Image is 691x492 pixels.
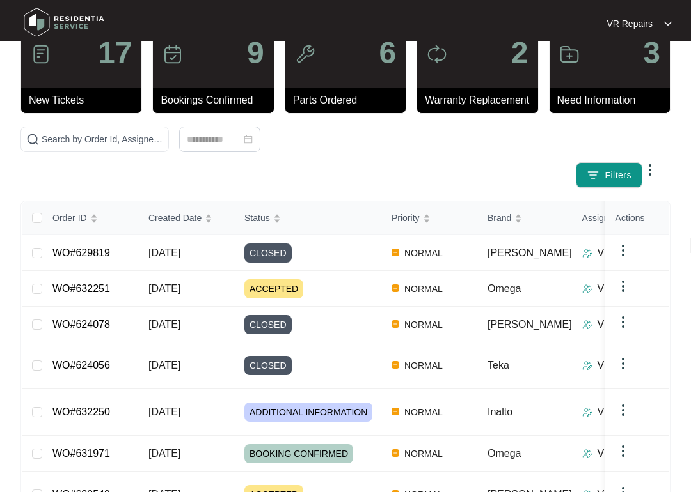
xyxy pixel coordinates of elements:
img: dropdown arrow [616,403,631,418]
img: dropdown arrow [616,356,631,371]
img: filter icon [587,169,600,181]
p: 6 [379,38,396,68]
img: dropdown arrow [616,243,631,258]
img: Vercel Logo [392,249,399,256]
button: filter iconFilters [576,162,642,188]
img: icon [559,44,580,65]
span: ACCEPTED [244,279,303,298]
span: Brand [488,211,511,225]
img: dropdown arrow [616,314,631,330]
p: VR Repairs [598,358,650,373]
span: CLOSED [244,315,292,334]
img: residentia service logo [19,3,109,42]
img: Assigner Icon [582,248,592,258]
p: 9 [247,38,264,68]
p: Need Information [557,93,670,108]
span: [PERSON_NAME] [488,247,572,258]
span: ADDITIONAL INFORMATION [244,403,372,422]
p: 17 [98,38,132,68]
p: VR Repairs [598,317,650,332]
th: Created Date [138,201,234,235]
span: NORMAL [399,446,448,461]
th: Actions [605,201,669,235]
img: Assigner Icon [582,284,592,294]
span: Filters [605,169,631,182]
img: Assigner Icon [582,407,592,417]
img: Vercel Logo [392,408,399,415]
img: icon [427,44,447,65]
span: [DATE] [148,283,180,294]
img: dropdown arrow [616,443,631,459]
th: Brand [477,201,572,235]
a: WO#624078 [52,319,110,330]
img: Vercel Logo [392,284,399,292]
span: Order ID [52,211,87,225]
img: Assigner Icon [582,360,592,371]
input: Search by Order Id, Assignee Name, Customer Name, Brand and Model [42,132,163,146]
img: Vercel Logo [392,361,399,369]
a: WO#632251 [52,283,110,294]
span: Priority [392,211,420,225]
th: Priority [381,201,477,235]
span: [DATE] [148,448,180,459]
p: 3 [643,38,660,68]
img: icon [163,44,183,65]
img: Vercel Logo [392,320,399,328]
p: Bookings Confirmed [161,93,273,108]
p: VR Repairs [598,245,650,261]
a: WO#631971 [52,448,110,459]
a: WO#624056 [52,360,110,371]
p: Warranty Replacement [425,93,537,108]
span: NORMAL [399,281,448,296]
span: Inalto [488,406,512,417]
img: search-icon [26,133,39,146]
img: icon [295,44,315,65]
span: NORMAL [399,245,448,261]
img: dropdown arrow [642,162,658,178]
span: [DATE] [148,406,180,417]
p: VR Repairs [607,17,653,30]
span: NORMAL [399,317,448,332]
p: New Tickets [29,93,141,108]
span: [PERSON_NAME] [488,319,572,330]
span: NORMAL [399,358,448,373]
a: WO#632250 [52,406,110,417]
span: CLOSED [244,356,292,375]
span: BOOKING CONFIRMED [244,444,353,463]
p: VR Repairs [598,281,650,296]
img: icon [31,44,51,65]
img: dropdown arrow [616,279,631,294]
span: [DATE] [148,319,180,330]
span: Status [244,211,270,225]
p: VR Repairs [598,404,650,420]
th: Order ID [42,201,138,235]
span: Omega [488,448,521,459]
span: Omega [488,283,521,294]
th: Status [234,201,381,235]
img: Assigner Icon [582,449,592,459]
a: WO#629819 [52,247,110,258]
span: CLOSED [244,243,292,263]
img: dropdown arrow [664,20,672,27]
img: Vercel Logo [392,449,399,457]
img: Assigner Icon [582,319,592,330]
span: Teka [488,360,509,371]
p: 2 [511,38,528,68]
span: Assignee [582,211,619,225]
span: NORMAL [399,404,448,420]
span: [DATE] [148,247,180,258]
span: Created Date [148,211,202,225]
p: Parts Ordered [293,93,406,108]
span: [DATE] [148,360,180,371]
p: VR Repairs [598,446,650,461]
